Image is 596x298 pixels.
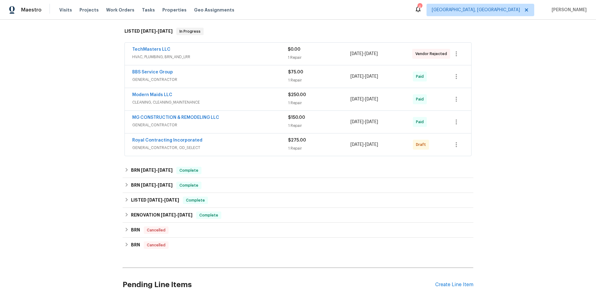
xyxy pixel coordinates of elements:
[131,167,173,174] h6: BRN
[177,167,201,174] span: Complete
[161,213,192,217] span: -
[106,7,134,13] span: Work Orders
[132,122,288,128] span: GENERAL_CONTRACTOR
[416,142,428,148] span: Draft
[141,168,156,172] span: [DATE]
[350,119,378,125] span: -
[350,120,363,124] span: [DATE]
[288,47,300,52] span: $0.00
[350,51,378,57] span: -
[365,120,378,124] span: [DATE]
[21,7,42,13] span: Maestro
[350,52,363,56] span: [DATE]
[132,47,170,52] a: TechMasters LLC
[144,242,168,248] span: Cancelled
[123,178,473,193] div: BRN [DATE]-[DATE]Complete
[147,198,162,202] span: [DATE]
[288,115,305,120] span: $150.00
[141,29,173,33] span: -
[177,182,201,189] span: Complete
[131,226,140,234] h6: BRN
[132,93,172,97] a: Modern Maids LLC
[365,97,378,101] span: [DATE]
[365,74,378,79] span: [DATE]
[131,241,140,249] h6: BRN
[141,183,156,187] span: [DATE]
[132,77,288,83] span: GENERAL_CONTRACTOR
[141,183,173,187] span: -
[350,142,378,148] span: -
[142,8,155,12] span: Tasks
[288,145,350,151] div: 1 Repair
[178,213,192,217] span: [DATE]
[124,28,173,35] h6: LISTED
[416,73,426,80] span: Paid
[365,52,378,56] span: [DATE]
[132,138,202,142] a: Royal Contracting Incorporated
[131,212,192,219] h6: RENOVATION
[288,100,350,106] div: 1 Repair
[549,7,587,13] span: [PERSON_NAME]
[141,168,173,172] span: -
[350,97,363,101] span: [DATE]
[177,28,203,35] span: In Progress
[416,96,426,102] span: Paid
[131,197,179,204] h6: LISTED
[288,123,350,129] div: 1 Repair
[144,227,168,233] span: Cancelled
[158,168,173,172] span: [DATE]
[123,163,473,178] div: BRN [DATE]-[DATE]Complete
[132,99,288,105] span: CLEANING, CLEANING_MAINTENANCE
[147,198,179,202] span: -
[288,77,350,83] div: 1 Repair
[365,142,378,147] span: [DATE]
[350,74,363,79] span: [DATE]
[162,7,187,13] span: Properties
[435,282,473,288] div: Create Line Item
[79,7,99,13] span: Projects
[132,54,288,60] span: HVAC, PLUMBING, BRN_AND_LRR
[350,73,378,80] span: -
[288,138,306,142] span: $275.00
[194,7,234,13] span: Geo Assignments
[123,208,473,223] div: RENOVATION [DATE]-[DATE]Complete
[183,197,207,203] span: Complete
[161,213,176,217] span: [DATE]
[131,182,173,189] h6: BRN
[432,7,520,13] span: [GEOGRAPHIC_DATA], [GEOGRAPHIC_DATA]
[197,212,221,218] span: Complete
[123,21,473,41] div: LISTED [DATE]-[DATE]In Progress
[418,4,422,10] div: 4
[59,7,72,13] span: Visits
[164,198,179,202] span: [DATE]
[132,70,173,74] a: BBS Service Group
[132,145,288,151] span: GENERAL_CONTRACTOR, OD_SELECT
[288,70,303,74] span: $75.00
[350,96,378,102] span: -
[123,193,473,208] div: LISTED [DATE]-[DATE]Complete
[132,115,219,120] a: MG CONSTRUCTION & REMODELING LLC
[123,238,473,253] div: BRN Cancelled
[350,142,363,147] span: [DATE]
[158,183,173,187] span: [DATE]
[288,93,306,97] span: $250.00
[158,29,173,33] span: [DATE]
[288,54,350,61] div: 1 Repair
[416,119,426,125] span: Paid
[123,223,473,238] div: BRN Cancelled
[141,29,156,33] span: [DATE]
[415,51,449,57] span: Vendor Rejected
